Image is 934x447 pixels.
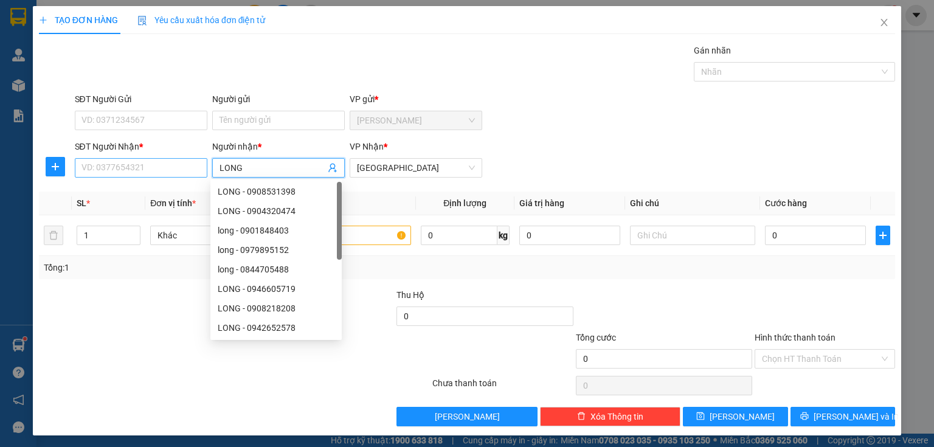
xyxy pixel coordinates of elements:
div: long - 0901848403 [210,221,342,240]
span: Giá trị hàng [519,198,564,208]
input: 0 [519,226,620,245]
th: Ghi chú [625,192,760,215]
input: VD: Bàn, Ghế [286,226,411,245]
span: delete [577,412,586,421]
span: TẠO ĐƠN HÀNG [39,15,118,25]
div: LONG - 0946605719 [210,279,342,299]
div: Người gửi [212,92,345,106]
div: Tổng: 1 [44,261,361,274]
div: LONG - 0908531398 [218,185,334,198]
span: close [879,18,889,27]
div: long - 0844705488 [210,260,342,279]
span: plus [39,16,47,24]
span: plus [46,162,64,172]
div: SĐT Người Nhận [75,140,207,153]
span: Yêu cầu xuất hóa đơn điện tử [137,15,266,25]
img: icon [137,16,147,26]
span: save [696,412,705,421]
span: Đơn vị tính [150,198,196,208]
span: VP Nhận [350,142,384,151]
button: delete [44,226,63,245]
div: long - 0901848403 [218,224,334,237]
label: Gán nhãn [694,46,731,55]
div: LONG - 0908218208 [218,302,334,315]
button: plus [46,157,65,176]
button: save[PERSON_NAME] [683,407,788,426]
span: [PERSON_NAME] [435,410,500,423]
label: Hình thức thanh toán [755,333,835,342]
span: Thu Hộ [396,290,424,300]
div: long - 0979895152 [218,243,334,257]
div: LONG - 0904320474 [218,204,334,218]
span: printer [800,412,809,421]
button: Close [867,6,901,40]
div: LONG - 0908218208 [210,299,342,318]
div: VP gửi [350,92,482,106]
div: SĐT Người Gửi [75,92,207,106]
button: printer[PERSON_NAME] và In [790,407,896,426]
button: [PERSON_NAME] [396,407,537,426]
div: long - 0844705488 [218,263,334,276]
span: Phan Rang [357,111,475,130]
span: Định lượng [443,198,486,208]
span: [PERSON_NAME] và In [814,410,899,423]
div: Người nhận [212,140,345,153]
span: plus [876,230,890,240]
span: kg [497,226,510,245]
span: [PERSON_NAME] [710,410,775,423]
div: Chưa thanh toán [431,376,574,398]
div: LONG - 0942652578 [210,318,342,338]
div: LONG - 0908531398 [210,182,342,201]
span: Xóa Thông tin [590,410,643,423]
button: deleteXóa Thông tin [540,407,680,426]
div: LONG - 0904320474 [210,201,342,221]
input: Ghi Chú [630,226,755,245]
span: SL [77,198,86,208]
div: LONG - 0946605719 [218,282,334,296]
div: long - 0979895152 [210,240,342,260]
span: Sài Gòn [357,159,475,177]
span: Tổng cước [576,333,616,342]
span: Cước hàng [765,198,807,208]
span: Khác [157,226,268,244]
span: user-add [328,163,337,173]
div: LONG - 0942652578 [218,321,334,334]
button: plus [876,226,890,245]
